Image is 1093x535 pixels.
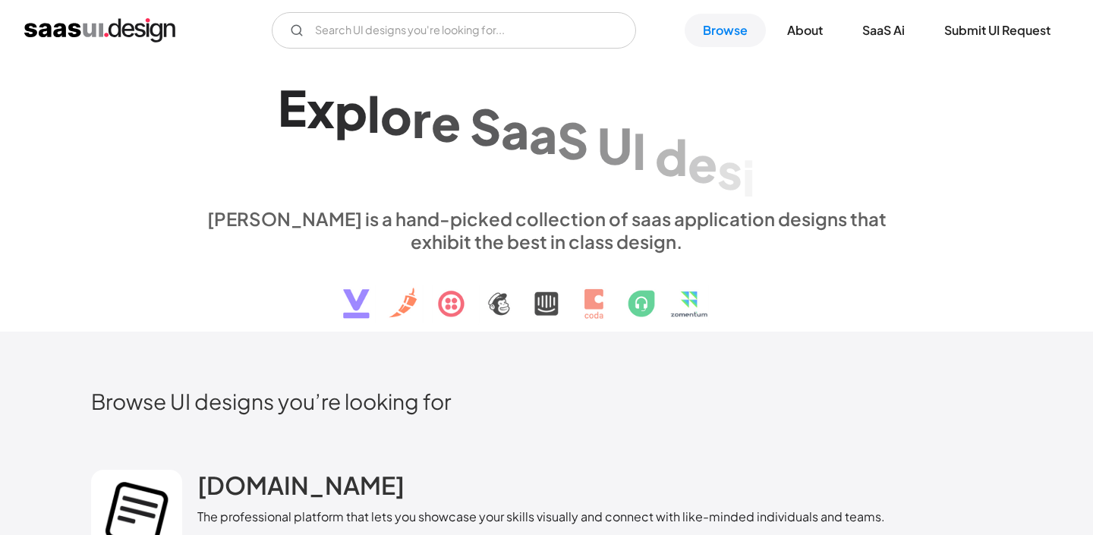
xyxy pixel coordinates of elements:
[278,78,307,137] div: E
[197,508,885,526] div: The professional platform that lets you showcase your skills visually and connect with like-minde...
[844,14,923,47] a: SaaS Ai
[307,80,335,138] div: x
[742,148,755,206] div: i
[380,87,412,145] div: o
[529,105,557,164] div: a
[197,76,896,193] h1: Explore SaaS UI design patterns & interactions.
[272,12,636,49] input: Search UI designs you're looking for...
[632,121,646,180] div: I
[717,140,742,199] div: s
[597,115,632,174] div: U
[91,388,1002,414] h2: Browse UI designs you’re looking for
[470,96,501,155] div: S
[769,14,841,47] a: About
[412,90,431,148] div: r
[197,470,405,508] a: [DOMAIN_NAME]
[926,14,1069,47] a: Submit UI Request
[24,18,175,42] a: home
[367,83,380,142] div: l
[197,207,896,253] div: [PERSON_NAME] is a hand-picked collection of saas application designs that exhibit the best in cl...
[197,470,405,500] h2: [DOMAIN_NAME]
[685,14,766,47] a: Browse
[501,101,529,159] div: a
[317,253,776,332] img: text, icon, saas logo
[655,127,688,186] div: d
[557,110,588,168] div: S
[335,81,367,140] div: p
[272,12,636,49] form: Email Form
[431,93,461,151] div: e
